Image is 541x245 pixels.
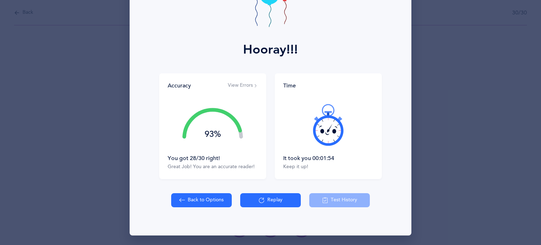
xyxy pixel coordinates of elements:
div: Time [283,82,373,90]
div: It took you 00:01:54 [283,154,373,162]
button: Replay [240,193,301,207]
div: You got 28/30 right! [168,154,258,162]
div: Great Job! You are an accurate reader! [168,164,258,171]
button: View Errors [228,82,258,89]
div: Accuracy [168,82,191,90]
div: Keep it up! [283,164,373,171]
button: Back to Options [171,193,232,207]
div: 93% [182,130,243,139]
div: Hooray!!! [243,40,298,59]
